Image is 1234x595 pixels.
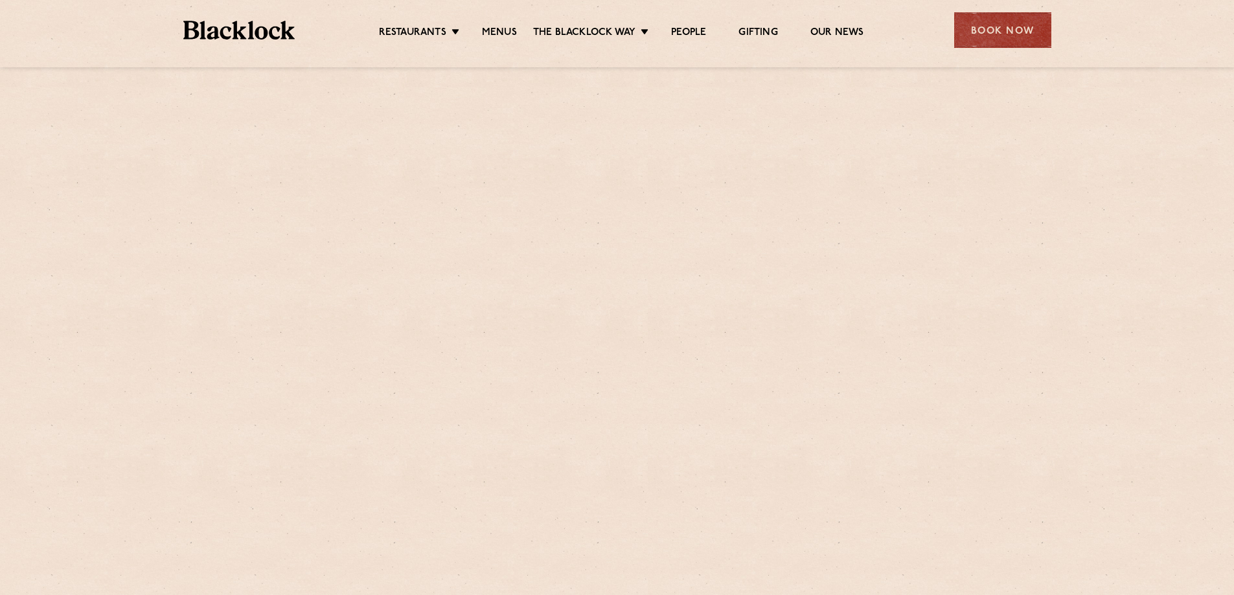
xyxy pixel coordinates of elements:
[671,27,706,41] a: People
[738,27,777,41] a: Gifting
[379,27,446,41] a: Restaurants
[954,12,1051,48] div: Book Now
[482,27,517,41] a: Menus
[183,21,295,39] img: BL_Textured_Logo-footer-cropped.svg
[533,27,635,41] a: The Blacklock Way
[810,27,864,41] a: Our News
